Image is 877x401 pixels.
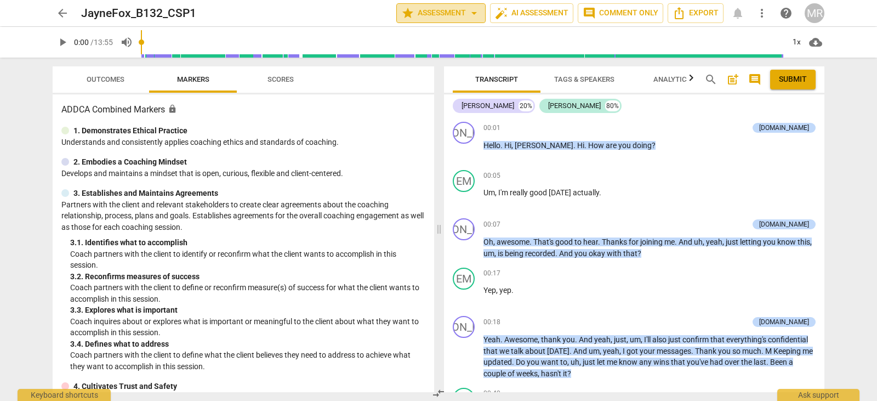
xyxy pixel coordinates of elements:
span: is [498,249,505,258]
div: [DOMAIN_NAME] [759,123,809,133]
span: Thanks [602,238,629,246]
span: this [798,238,810,246]
span: . [691,347,695,355]
span: over [725,358,741,366]
span: just [726,238,740,246]
span: . [766,358,770,366]
span: you [618,141,633,150]
span: . [598,238,602,246]
span: help [779,7,793,20]
span: , [600,347,603,355]
span: Hi [504,141,511,150]
span: . [512,358,516,366]
span: me [802,347,813,355]
span: just [583,358,597,366]
span: comment [748,73,761,86]
span: And [559,249,574,258]
span: Tags & Speakers [554,75,614,83]
p: Coach partners with the client to identify or reconfirm what the client wants to accomplish in th... [70,248,425,271]
span: , [579,358,583,366]
span: confidential [768,335,808,344]
span: 00:01 [483,123,500,133]
p: 2. Embodies a Coaching Mindset [73,156,187,168]
span: , [511,141,515,150]
span: . [555,249,559,258]
div: Keyboard shortcuts [18,389,111,401]
span: Do [516,358,527,366]
span: play_arrow [56,36,69,49]
span: okay [589,249,607,258]
span: want [541,358,560,366]
button: Comment only [578,3,663,23]
p: Understands and consistently applies coaching ethics and standards of coaching. [61,137,425,148]
span: 0:00 [74,38,89,47]
button: Volume [117,32,136,52]
span: , [611,335,614,344]
span: Assessment is enabled for this document. The competency model is locked and follows the assessmen... [168,104,177,114]
span: , [494,249,498,258]
span: . [500,141,504,150]
span: um [630,335,641,344]
span: let [597,358,607,366]
span: that [623,249,637,258]
span: , [722,238,726,246]
button: MR [805,3,824,23]
span: doing [633,141,652,150]
span: , [496,286,499,295]
div: Change speaker [453,122,475,144]
p: Coach inquires about or explores what is important or meaningful to the client about what they wa... [70,316,425,338]
span: about [525,347,547,355]
span: the [741,358,754,366]
span: actually [573,188,599,197]
span: good [529,188,549,197]
span: that [710,335,726,344]
span: good [555,238,574,246]
span: ? [567,369,571,378]
div: 20% [519,100,533,111]
span: you've [687,358,710,366]
span: Submit [779,74,807,85]
p: 3. Establishes and Maintains Agreements [73,188,218,199]
span: . [500,335,504,344]
p: Develops and maintains a mindset that is open, curious, flexible and client-centered. [61,168,425,179]
span: know [619,358,639,366]
span: Hello [483,141,500,150]
div: Change speaker [453,170,475,192]
span: And [573,347,589,355]
span: so [732,347,742,355]
span: , [703,238,706,246]
p: Partners with the client and relevant stakeholders to create clear agreements about the coaching ... [61,199,425,233]
span: . [675,238,679,246]
span: , [641,335,644,344]
span: really [510,188,529,197]
span: talk [511,347,525,355]
span: I'll [644,335,652,344]
span: um [483,249,494,258]
span: , [495,188,498,197]
span: um [589,347,600,355]
div: 1x [786,33,807,51]
span: Outcomes [87,75,124,83]
h3: ADDCA Combined Markers [61,103,425,116]
span: 00:07 [483,220,500,229]
span: more_vert [755,7,768,20]
span: for [629,238,640,246]
span: 00:05 [483,171,500,180]
div: 80% [605,100,620,111]
span: I'm [498,188,510,197]
span: weeks [516,369,538,378]
p: Coach partners with the client to define or reconfirm measure(s) of success for what the client w... [70,282,425,304]
span: yeah [706,238,722,246]
span: Export [673,7,719,20]
div: 3. 4. Defines what to address [70,338,425,350]
span: . [570,347,573,355]
span: updated [483,358,512,366]
span: Assessment [401,7,481,20]
span: AI Assessment [495,7,568,20]
span: a [789,358,793,366]
span: uh [571,358,579,366]
span: me [607,358,619,366]
span: . [573,141,577,150]
span: , [567,358,571,366]
p: 1. Demonstrates Ethical Practice [73,125,187,137]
